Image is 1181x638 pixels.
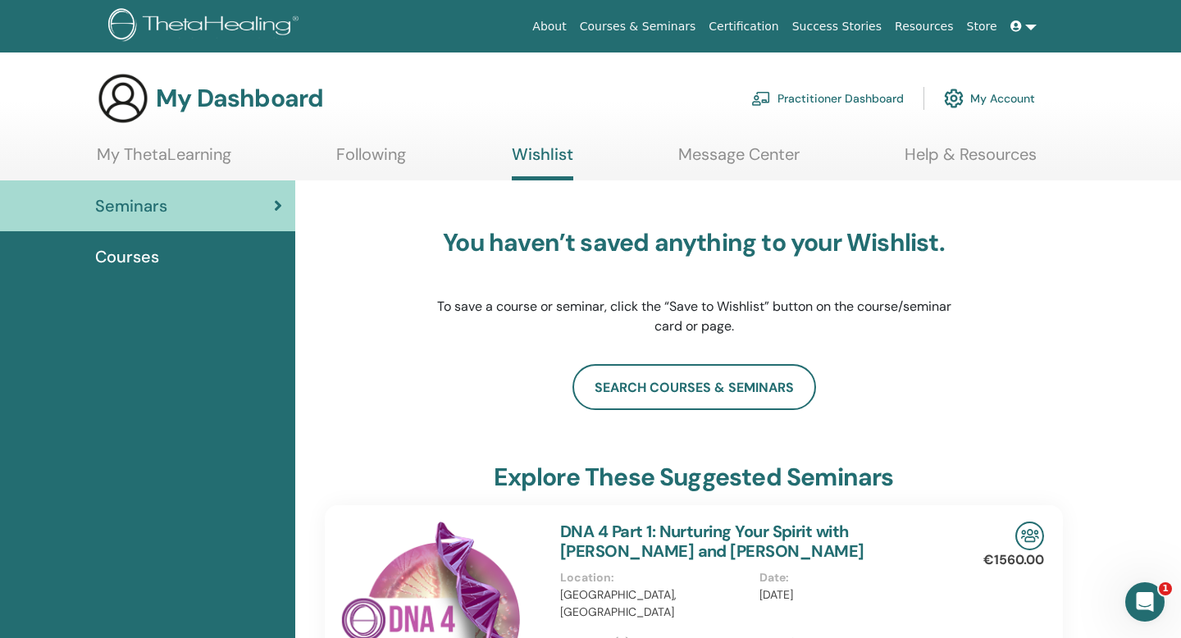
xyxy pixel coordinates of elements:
span: Courses [95,244,159,269]
a: Store [960,11,1004,42]
a: Message Center [678,144,800,176]
span: 1 [1159,582,1172,595]
a: Success Stories [786,11,888,42]
img: chalkboard-teacher.svg [751,91,771,106]
a: Certification [702,11,785,42]
img: generic-user-icon.jpg [97,72,149,125]
a: Help & Resources [905,144,1037,176]
a: About [526,11,572,42]
a: My ThetaLearning [97,144,231,176]
a: search courses & seminars [572,364,816,410]
p: Location : [560,569,750,586]
img: cog.svg [944,84,964,112]
a: My Account [944,80,1035,116]
h3: You haven’t saved anything to your Wishlist. [435,228,952,257]
span: Seminars [95,194,167,218]
p: [DATE] [759,586,949,604]
a: DNA 4 Part 1: Nurturing Your Spirit with [PERSON_NAME] and [PERSON_NAME] [560,521,864,562]
a: Practitioner Dashboard [751,80,904,116]
img: logo.png [108,8,304,45]
p: Date : [759,569,949,586]
img: In-Person Seminar [1015,522,1044,550]
p: To save a course or seminar, click the “Save to Wishlist” button on the course/seminar card or page. [435,297,952,336]
a: Resources [888,11,960,42]
p: €1560.00 [983,550,1044,570]
p: [GEOGRAPHIC_DATA], [GEOGRAPHIC_DATA] [560,586,750,621]
a: Courses & Seminars [573,11,703,42]
h3: explore these suggested seminars [494,463,893,492]
a: Wishlist [512,144,573,180]
a: Following [336,144,406,176]
iframe: Intercom live chat [1125,582,1165,622]
h3: My Dashboard [156,84,323,113]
